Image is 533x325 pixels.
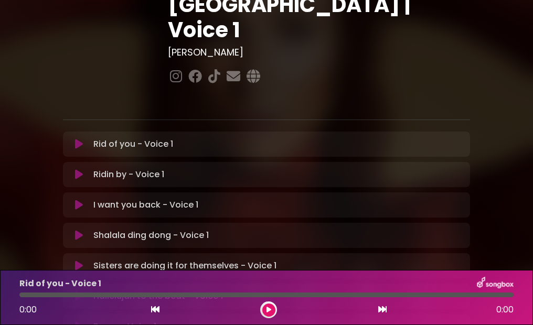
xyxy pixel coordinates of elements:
p: Ridin by - Voice 1 [93,168,164,181]
h3: [PERSON_NAME] [168,47,470,58]
img: songbox-logo-white.png [477,277,514,290]
p: Sisters are doing it for themselves - Voice 1 [93,259,276,272]
p: Rid of you - Voice 1 [19,277,101,290]
p: Rid of you - Voice 1 [93,138,173,150]
span: 0:00 [19,304,37,316]
span: 0:00 [496,304,514,316]
p: I want you back - Voice 1 [93,199,198,211]
p: Shalala ding dong - Voice 1 [93,229,209,242]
